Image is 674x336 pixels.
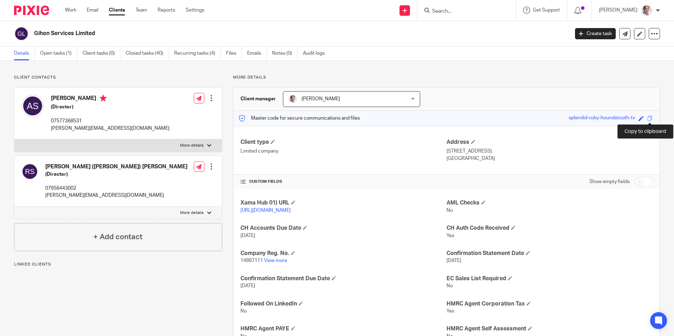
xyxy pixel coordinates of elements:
[233,75,660,80] p: More details
[82,47,120,60] a: Client tasks (0)
[21,95,44,117] img: svg%3E
[14,75,222,80] p: Client contacts
[589,178,630,185] label: Show empty fields
[447,199,653,207] h4: AML Checks
[447,139,653,146] h4: Address
[240,250,447,257] h4: Company Reg. No.
[447,309,454,314] span: Yes
[21,163,38,180] img: svg%3E
[447,148,653,155] p: [STREET_ADDRESS]
[180,143,204,148] p: More details
[533,8,560,13] span: Get Support
[126,47,169,60] a: Closed tasks (40)
[240,283,255,288] span: [DATE]
[641,5,652,16] img: Munro%20Partners-3202.jpg
[240,275,447,282] h4: Confirmation Statement Due Date
[447,224,653,232] h4: CH Auth Code Received
[45,185,187,192] p: 07956443002
[93,231,143,242] h4: + Add contact
[226,47,242,60] a: Files
[186,7,204,14] a: Settings
[447,155,653,162] p: [GEOGRAPHIC_DATA]
[302,96,340,101] span: [PERSON_NAME]
[272,47,298,60] a: Notes (0)
[447,325,653,332] h4: HMRC Agent Self Assessment
[447,300,653,308] h4: HMRC Agent Corporation Tax
[240,148,447,155] p: Limited company
[247,47,267,60] a: Emails
[14,6,49,15] img: Pixie
[51,117,170,125] p: 07577368531
[45,192,187,199] p: [PERSON_NAME][EMAIL_ADDRESS][DOMAIN_NAME]
[174,47,221,60] a: Recurring tasks (4)
[447,275,653,282] h4: EC Sales List Required
[180,210,204,216] p: More details
[51,103,170,110] h5: (Director)
[303,47,330,60] a: Audit logs
[447,258,461,263] span: [DATE]
[51,95,170,103] h4: [PERSON_NAME]
[158,7,175,14] a: Reports
[431,8,495,15] input: Search
[264,258,287,263] a: View more
[45,171,187,178] h5: (Director)
[240,224,447,232] h4: CH Accounts Due Date
[136,7,147,14] a: Team
[240,208,291,213] a: [URL][DOMAIN_NAME]
[240,139,447,146] h4: Client type
[240,300,447,308] h4: Followed On LinkedIn
[40,47,77,60] a: Open tasks (1)
[34,30,458,37] h2: Gihon Services Limited
[447,233,454,238] span: Yes
[240,258,263,263] span: 14867111
[569,114,635,122] div: splendid-ruby-houndstooth-tv
[289,95,297,103] img: Munro%20Partners-3202.jpg
[240,199,447,207] h4: Xama Hub 01) URL
[447,283,453,288] span: No
[239,115,360,122] p: Master code for secure communications and files
[240,309,247,314] span: No
[240,325,447,332] h4: HMRC Agent PAYE
[14,262,222,267] p: Linked clients
[51,125,170,132] p: [PERSON_NAME][EMAIL_ADDRESS][DOMAIN_NAME]
[14,26,29,41] img: svg%3E
[14,47,35,60] a: Details
[240,95,276,102] h3: Client manager
[447,250,653,257] h4: Confirmation Statement Date
[447,208,453,213] span: No
[240,233,255,238] span: [DATE]
[87,7,98,14] a: Email
[575,28,616,39] a: Create task
[100,95,107,102] i: Primary
[45,163,187,170] h4: [PERSON_NAME] ([PERSON_NAME]) [PERSON_NAME]
[599,7,637,14] p: [PERSON_NAME]
[240,179,447,184] h4: CUSTOM FIELDS
[65,7,76,14] a: Work
[109,7,125,14] a: Clients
